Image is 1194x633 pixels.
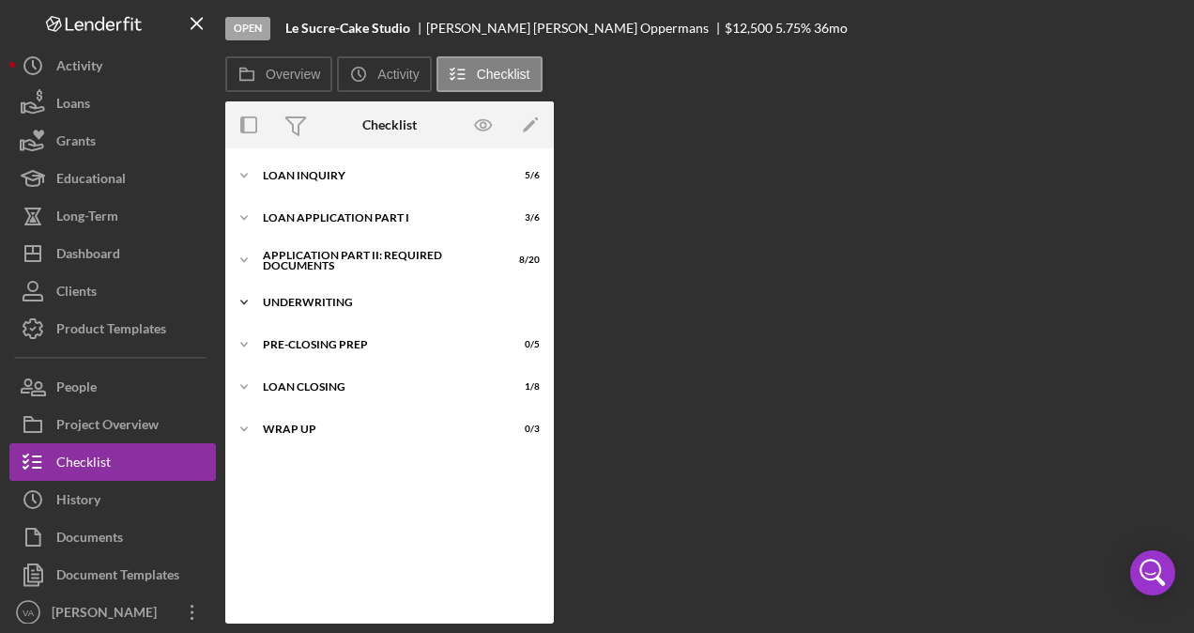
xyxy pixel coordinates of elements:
[9,443,216,481] button: Checklist
[263,297,530,308] div: Underwriting
[426,21,725,36] div: [PERSON_NAME] [PERSON_NAME] Oppermans
[263,424,493,435] div: Wrap Up
[56,122,96,164] div: Grants
[56,235,120,277] div: Dashboard
[56,443,111,486] div: Checklist
[56,310,166,352] div: Product Templates
[225,56,332,92] button: Overview
[23,608,35,618] text: VA
[56,85,90,127] div: Loans
[9,556,216,594] button: Document Templates
[56,518,123,561] div: Documents
[362,117,417,132] div: Checklist
[814,21,848,36] div: 36 mo
[56,272,97,315] div: Clients
[9,197,216,235] button: Long-Term
[725,20,773,36] span: $12,500
[56,47,102,89] div: Activity
[56,481,100,523] div: History
[337,56,431,92] button: Activity
[9,406,216,443] button: Project Overview
[9,235,216,272] button: Dashboard
[56,197,118,239] div: Long-Term
[9,518,216,556] button: Documents
[56,406,159,448] div: Project Overview
[56,368,97,410] div: People
[56,556,179,598] div: Document Templates
[506,255,540,266] div: 8 / 20
[263,170,493,181] div: Loan Inquiry
[506,424,540,435] div: 0 / 3
[377,67,419,82] label: Activity
[9,85,216,122] button: Loans
[9,47,216,85] button: Activity
[775,21,811,36] div: 5.75 %
[506,212,540,224] div: 3 / 6
[9,122,216,160] button: Grants
[436,56,543,92] button: Checklist
[263,250,493,271] div: Application Part II: Required Documents
[506,381,540,393] div: 1 / 8
[506,339,540,350] div: 0 / 5
[263,339,493,350] div: Pre-Closing Prep
[477,67,530,82] label: Checklist
[263,381,493,393] div: Loan Closing
[9,594,216,631] button: VA[PERSON_NAME]
[506,170,540,181] div: 5 / 6
[9,368,216,406] button: People
[9,481,216,518] button: History
[9,272,216,310] button: Clients
[1130,550,1175,595] div: Open Intercom Messenger
[225,17,270,40] div: Open
[266,67,320,82] label: Overview
[9,310,216,347] button: Product Templates
[9,160,216,197] button: Educational
[263,212,493,224] div: Loan Application Part I
[285,21,410,36] b: Le Sucre-Cake Studio
[56,160,126,202] div: Educational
